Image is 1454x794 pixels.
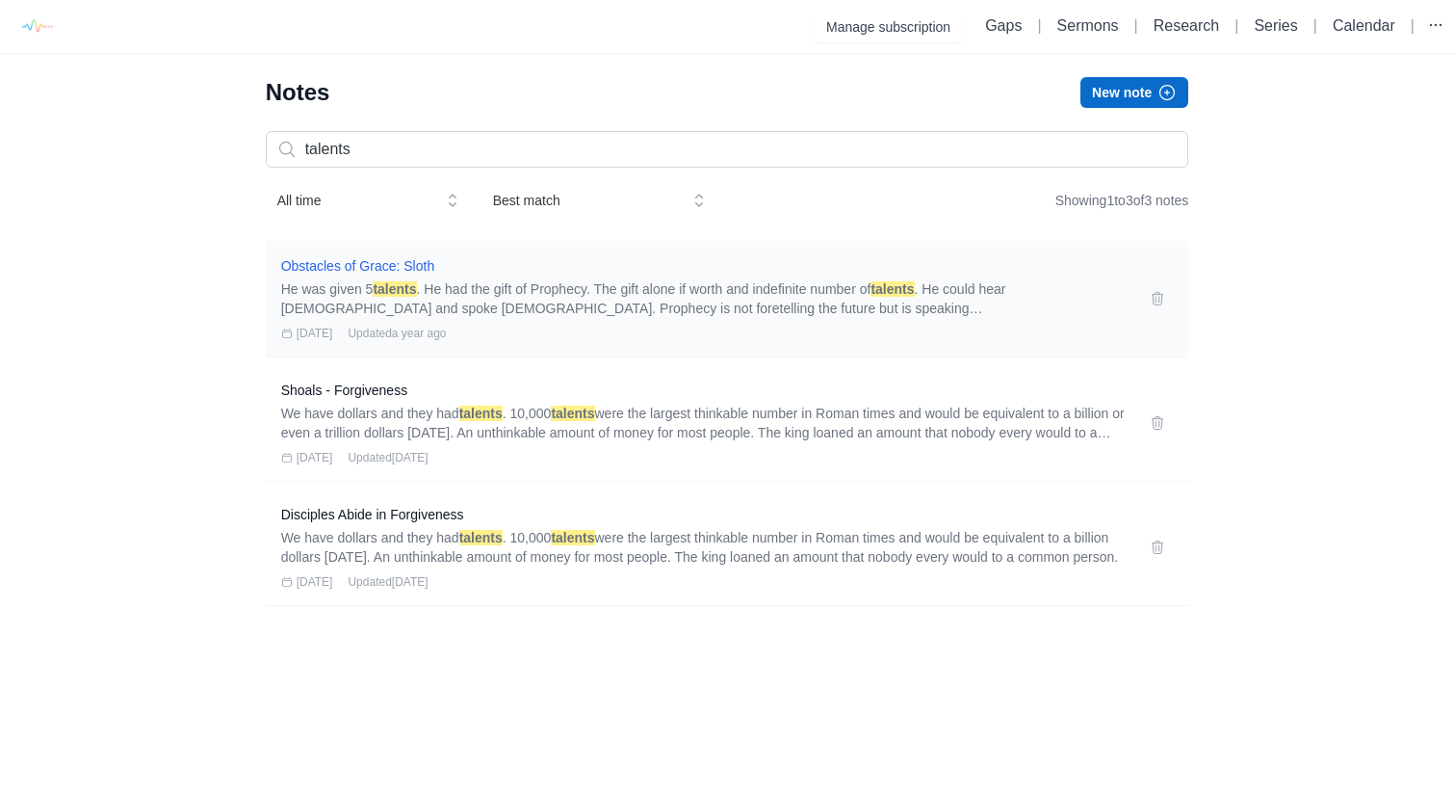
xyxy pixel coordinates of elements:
[551,406,594,421] em: talents
[1333,17,1395,34] a: Calendar
[459,530,503,545] em: talents
[281,505,1128,524] a: Disciples Abide in Forgiveness
[281,406,1125,460] span: We have dollars and they had . 10,000 were the largest thinkable number in Roman times and would ...
[985,17,1022,34] a: Gaps
[1055,183,1189,218] div: Showing 1 to 3 of 3 notes
[551,530,594,545] em: talents
[1080,77,1188,108] button: New note
[481,183,716,218] button: Best match
[348,574,428,590] span: Updated [DATE]
[266,183,470,218] button: All time
[281,530,1119,565] span: We have dollars and they had . 10,000 were the largest thinkable number in Roman times and would ...
[1403,14,1422,38] li: |
[281,256,1128,276] a: Obstacles of Grace: Sloth
[1127,14,1146,38] li: |
[1029,14,1049,38] li: |
[14,5,58,48] img: logo
[373,281,416,297] em: talents
[277,191,431,210] span: All time
[815,12,962,42] button: Manage subscription
[297,450,333,465] span: [DATE]
[266,131,1189,168] input: Search notes...
[281,381,1128,400] a: Shoals - Forgiveness
[1227,14,1246,38] li: |
[1154,17,1219,34] a: Research
[281,281,1103,355] span: He was given 5 . He had the gift of Prophecy. The gift alone if worth and indefinite number of . ...
[1254,17,1297,34] a: Series
[1057,17,1119,34] a: Sermons
[493,191,678,210] span: Best match
[297,326,333,341] span: [DATE]
[870,281,914,297] em: talents
[348,326,446,341] span: Updated a year ago
[459,406,503,421] em: talents
[348,450,428,465] span: Updated [DATE]
[297,574,333,590] span: [DATE]
[1306,14,1325,38] li: |
[266,77,330,108] h1: Notes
